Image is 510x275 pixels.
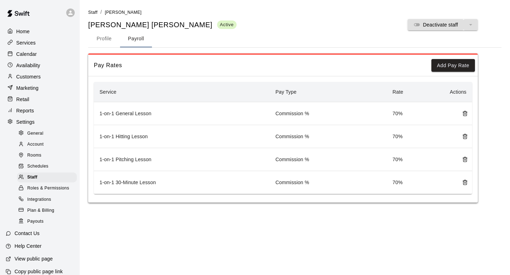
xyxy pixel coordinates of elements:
[16,84,39,92] p: Marketing
[17,162,77,171] div: Schedules
[17,216,80,227] a: Payouts
[408,19,478,30] div: split button
[16,28,30,35] p: Home
[16,118,35,125] p: Settings
[17,183,80,194] a: Roles & Permissions
[94,61,431,70] span: Pay Rates
[94,125,270,148] td: 1-on-1 Hitting Lesson
[387,125,444,148] td: 70%
[15,242,41,250] p: Help Center
[459,177,471,188] button: delete
[6,49,74,59] a: Calendar
[387,148,444,171] td: 70%
[17,129,77,139] div: General
[27,130,44,137] span: General
[459,131,471,142] button: delete
[16,39,36,46] p: Services
[27,207,54,214] span: Plan & Billing
[27,174,38,181] span: Staff
[387,171,444,194] td: 70%
[459,179,466,185] span: Delete pay rate
[15,230,40,237] p: Contact Us
[94,82,270,102] th: Service
[270,171,387,194] td: Commission %
[459,133,466,139] span: Delete pay rate
[88,20,237,30] div: [PERSON_NAME] [PERSON_NAME]
[17,150,80,161] a: Rooms
[17,151,77,160] div: Rooms
[17,183,77,193] div: Roles & Permissions
[105,10,142,15] span: [PERSON_NAME]
[6,71,74,82] a: Customers
[27,185,69,192] span: Roles & Permissions
[16,62,40,69] p: Availability
[88,30,120,47] button: Profile
[270,148,387,171] td: Commission %
[16,51,37,58] p: Calendar
[387,102,444,125] td: 70%
[16,73,41,80] p: Customers
[15,268,63,275] p: Copy public page link
[270,125,387,148] td: Commission %
[6,37,74,48] a: Services
[431,59,475,72] button: Add Pay Rate
[6,60,74,71] a: Availability
[17,139,80,150] a: Account
[6,83,74,93] a: Marketing
[270,82,387,102] th: Pay Type
[6,94,74,105] a: Retail
[17,140,77,150] div: Account
[6,117,74,127] a: Settings
[444,82,472,102] th: Actions
[88,9,97,15] a: Staff
[88,8,501,16] nav: breadcrumb
[27,218,44,225] span: Payouts
[17,217,77,227] div: Payouts
[270,102,387,125] td: Commission %
[6,26,74,37] a: Home
[120,30,152,47] button: Payroll
[459,156,466,162] span: Delete pay rate
[17,172,80,183] a: Staff
[217,22,237,28] span: Active
[17,206,77,216] div: Plan & Billing
[27,196,51,203] span: Integrations
[17,128,80,139] a: General
[94,171,270,194] td: 1-on-1 30-Minute Lesson
[17,194,80,205] a: Integrations
[459,108,471,119] button: delete
[94,102,270,125] td: 1-on-1 General Lesson
[15,255,53,262] p: View public page
[16,96,29,103] p: Retail
[17,172,77,182] div: Staff
[459,154,471,165] button: delete
[17,205,80,216] a: Plan & Billing
[387,82,444,102] th: Rate
[17,161,80,172] a: Schedules
[27,163,49,170] span: Schedules
[17,195,77,205] div: Integrations
[88,30,501,47] div: staff form tabs
[459,110,466,116] span: Delete pay rate
[408,23,478,29] span: You cannot deactivate your own account.
[16,107,34,114] p: Reports
[100,8,102,16] li: /
[27,141,44,148] span: Account
[6,105,74,116] a: Reports
[27,152,41,159] span: Rooms
[94,148,270,171] td: 1-on-1 Pitching Lesson
[88,10,97,15] span: Staff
